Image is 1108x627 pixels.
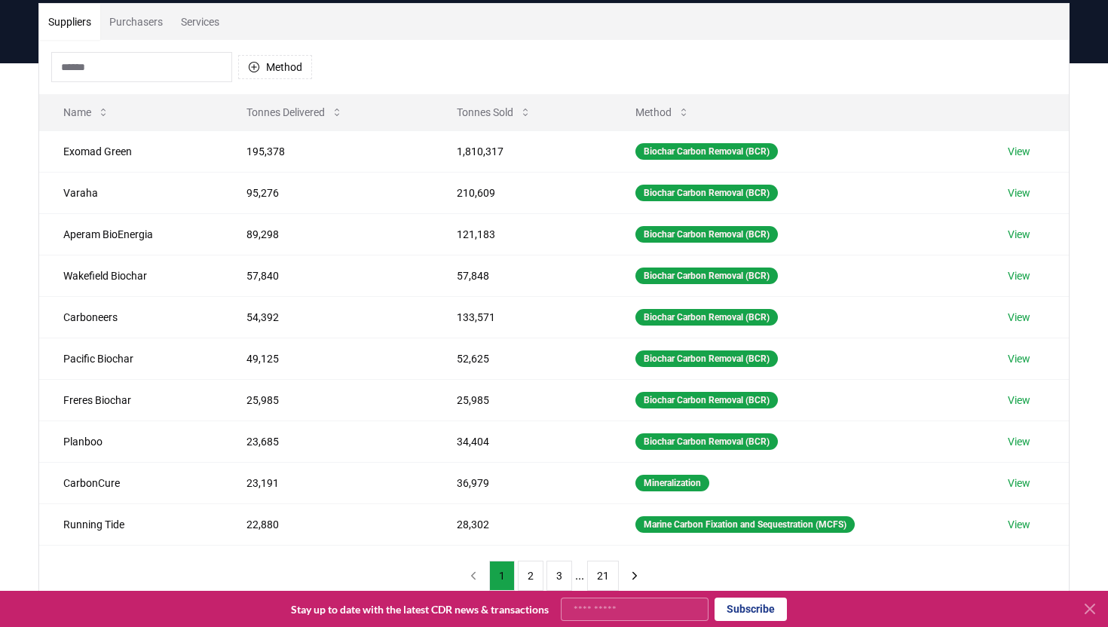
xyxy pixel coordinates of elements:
[172,4,228,40] button: Services
[238,55,312,79] button: Method
[1008,185,1030,200] a: View
[222,338,433,379] td: 49,125
[1008,310,1030,325] a: View
[222,130,433,172] td: 195,378
[1008,144,1030,159] a: View
[1008,227,1030,242] a: View
[623,97,702,127] button: Method
[1008,476,1030,491] a: View
[546,561,572,591] button: 3
[100,4,172,40] button: Purchasers
[635,143,778,160] div: Biochar Carbon Removal (BCR)
[635,309,778,326] div: Biochar Carbon Removal (BCR)
[222,255,433,296] td: 57,840
[635,185,778,201] div: Biochar Carbon Removal (BCR)
[39,255,222,296] td: Wakefield Biochar
[575,567,584,585] li: ...
[433,130,611,172] td: 1,810,317
[39,338,222,379] td: Pacific Biochar
[39,421,222,462] td: Planboo
[222,503,433,545] td: 22,880
[222,172,433,213] td: 95,276
[635,433,778,450] div: Biochar Carbon Removal (BCR)
[222,462,433,503] td: 23,191
[518,561,543,591] button: 2
[39,296,222,338] td: Carboneers
[433,213,611,255] td: 121,183
[433,338,611,379] td: 52,625
[489,561,515,591] button: 1
[433,503,611,545] td: 28,302
[39,503,222,545] td: Running Tide
[587,561,619,591] button: 21
[433,379,611,421] td: 25,985
[234,97,355,127] button: Tonnes Delivered
[635,392,778,408] div: Biochar Carbon Removal (BCR)
[1008,268,1030,283] a: View
[622,561,647,591] button: next page
[1008,434,1030,449] a: View
[39,4,100,40] button: Suppliers
[1008,351,1030,366] a: View
[433,172,611,213] td: 210,609
[1008,517,1030,532] a: View
[39,213,222,255] td: Aperam BioEnergia
[635,475,709,491] div: Mineralization
[222,296,433,338] td: 54,392
[51,97,121,127] button: Name
[433,296,611,338] td: 133,571
[445,97,543,127] button: Tonnes Sold
[222,421,433,462] td: 23,685
[433,421,611,462] td: 34,404
[433,255,611,296] td: 57,848
[39,130,222,172] td: Exomad Green
[1008,393,1030,408] a: View
[39,462,222,503] td: CarbonCure
[222,213,433,255] td: 89,298
[39,379,222,421] td: Freres Biochar
[39,172,222,213] td: Varaha
[222,379,433,421] td: 25,985
[433,462,611,503] td: 36,979
[635,268,778,284] div: Biochar Carbon Removal (BCR)
[635,226,778,243] div: Biochar Carbon Removal (BCR)
[635,516,855,533] div: Marine Carbon Fixation and Sequestration (MCFS)
[635,350,778,367] div: Biochar Carbon Removal (BCR)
